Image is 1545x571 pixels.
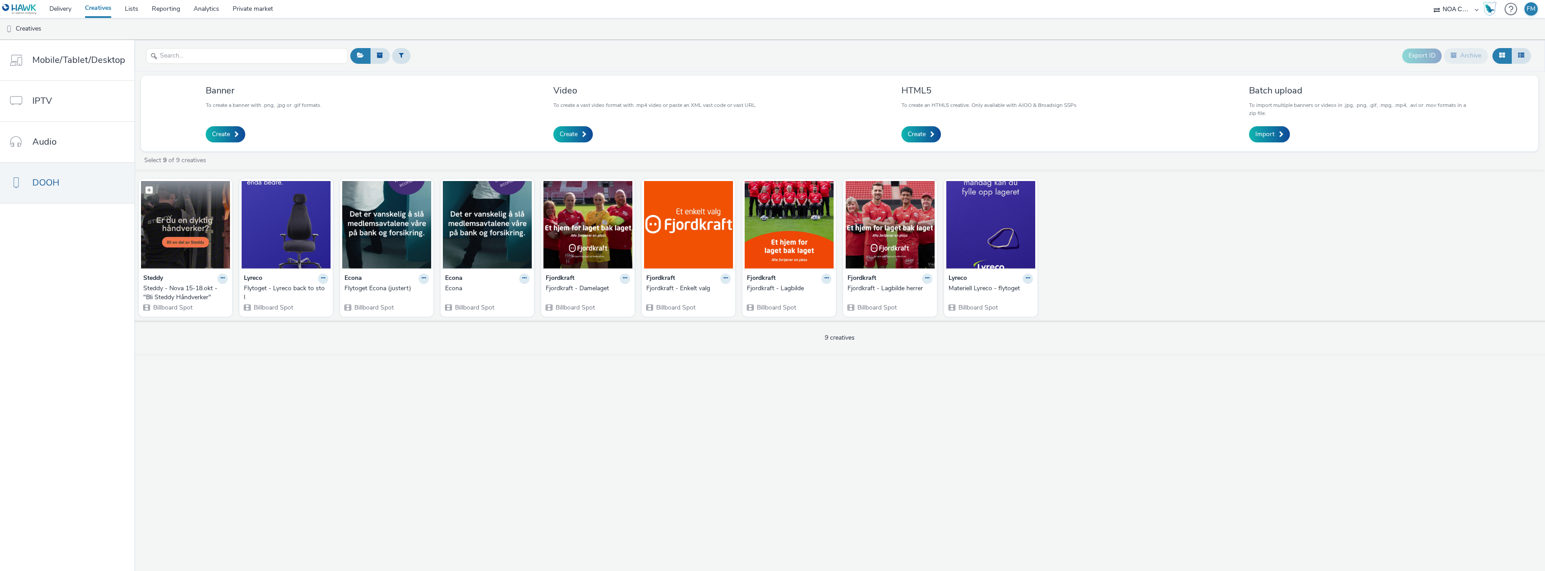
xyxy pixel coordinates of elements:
span: Billboard Spot [756,303,796,312]
span: Billboard Spot [253,303,293,312]
span: DOOH [32,176,59,189]
a: Import [1249,126,1290,142]
strong: Fjordkraft [747,274,776,284]
strong: Lyreco [949,274,967,284]
h3: HTML5 [901,84,1077,97]
strong: Lyreco [244,274,262,284]
a: Create [901,126,941,142]
img: Flytoget - Lyreco back to stol visual [242,181,331,269]
h3: Banner [206,84,322,97]
strong: Steddy [143,274,163,284]
span: Billboard Spot [353,303,394,312]
img: Flytoget Econa (justert) visual [342,181,431,269]
p: To import multiple banners or videos in .jpg, .png, .gif, .mpg, .mp4, .avi or .mov formats in a z... [1249,101,1474,117]
a: Create [206,126,245,142]
div: Econa [445,284,526,293]
span: Billboard Spot [454,303,494,312]
span: Mobile/Tablet/Desktop [32,53,125,66]
img: dooh [4,25,13,34]
img: Econa visual [443,181,532,269]
img: Fjordkraft - Enkelt valg visual [644,181,733,269]
span: Billboard Spot [655,303,696,312]
div: Fjordkraft - Enkelt valg [646,284,727,293]
span: 9 creatives [825,333,855,342]
div: FM [1527,2,1536,16]
strong: Econa [344,274,362,284]
div: Materiell Lyreco - flytoget [949,284,1029,293]
img: Hawk Academy [1483,2,1496,16]
button: Table [1511,48,1531,63]
strong: Econa [445,274,463,284]
a: Select of 9 creatives [143,156,210,164]
p: To create a vast video format with .mp4 video or paste an XML vast code or vast URL. [553,101,756,109]
img: Steddy - Nova 15-18.okt - "Bli Steddy Håndverker" visual [141,181,230,269]
a: Fjordkraft - Lagbilde herrer [848,284,932,293]
span: Create [212,130,230,139]
img: Fjordkraft - Lagbilde visual [745,181,834,269]
a: Flytoget Econa (justert) [344,284,429,293]
div: Steddy - Nova 15-18.okt - "Bli Steddy Håndverker" [143,284,224,302]
div: Fjordkraft - Damelaget [546,284,627,293]
a: Fjordkraft - Damelaget [546,284,630,293]
span: Billboard Spot [555,303,595,312]
a: Materiell Lyreco - flytoget [949,284,1033,293]
span: Create [560,130,578,139]
span: Import [1255,130,1275,139]
span: Audio [32,135,57,148]
input: Search... [146,48,348,64]
strong: Fjordkraft [848,274,876,284]
a: Fjordkraft - Enkelt valg [646,284,731,293]
button: Archive [1444,48,1488,63]
img: Fjordkraft - Lagbilde herrer visual [845,181,934,269]
div: Fjordkraft - Lagbilde herrer [848,284,928,293]
span: Billboard Spot [856,303,897,312]
strong: 9 [163,156,167,164]
span: IPTV [32,94,52,107]
img: Materiell Lyreco - flytoget visual [946,181,1035,269]
a: Steddy - Nova 15-18.okt - "Bli Steddy Håndverker" [143,284,228,302]
a: Fjordkraft - Lagbilde [747,284,831,293]
span: Billboard Spot [152,303,193,312]
strong: Fjordkraft [646,274,675,284]
div: Fjordkraft - Lagbilde [747,284,828,293]
a: Create [553,126,593,142]
p: To create an HTML5 creative. Only available with AIOO & Broadsign SSPs [901,101,1077,109]
span: Create [908,130,926,139]
a: Hawk Academy [1483,2,1500,16]
a: Flytoget - Lyreco back to stol [244,284,328,302]
a: Econa [445,284,530,293]
strong: Fjordkraft [546,274,574,284]
img: Fjordkraft - Damelaget visual [543,181,632,269]
button: Grid [1492,48,1512,63]
div: Flytoget - Lyreco back to stol [244,284,325,302]
img: undefined Logo [2,4,37,15]
span: Billboard Spot [958,303,998,312]
p: To create a banner with .png, .jpg or .gif formats. [206,101,322,109]
div: Flytoget Econa (justert) [344,284,425,293]
h3: Video [553,84,756,97]
h3: Batch upload [1249,84,1474,97]
button: Export ID [1402,49,1442,63]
